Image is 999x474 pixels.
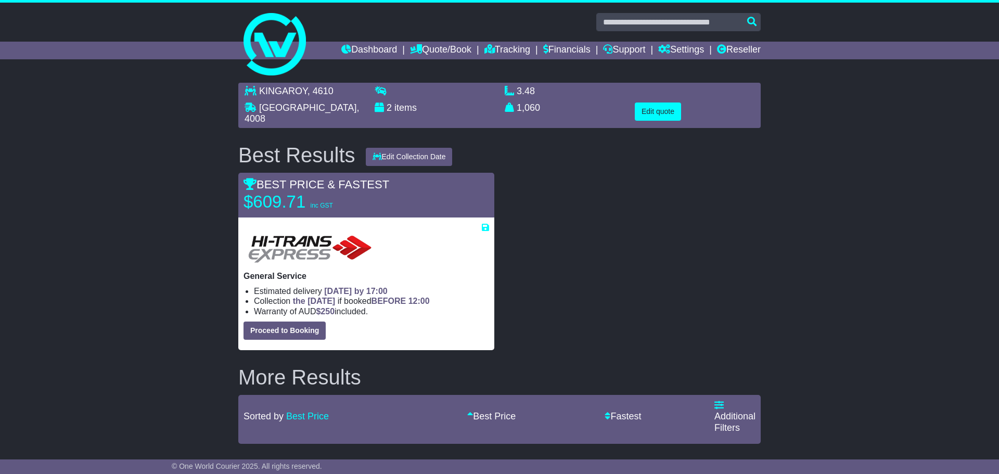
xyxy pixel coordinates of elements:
button: Proceed to Booking [244,322,326,340]
span: © One World Courier 2025. All rights reserved. [172,462,322,470]
a: Fastest [605,411,641,421]
a: Best Price [467,411,516,421]
span: inc GST [310,202,332,209]
span: the [DATE] [293,297,335,305]
img: HiTrans: General Service [244,233,377,266]
a: Support [603,42,645,59]
a: Settings [658,42,704,59]
span: KINGAROY [259,86,308,96]
a: Quote/Book [410,42,471,59]
a: Tracking [484,42,530,59]
span: 3.48 [517,86,535,96]
p: General Service [244,271,489,281]
button: Edit Collection Date [366,148,453,166]
h2: More Results [238,366,761,389]
li: Estimated delivery [254,286,489,296]
p: $609.71 [244,191,374,212]
a: Reseller [717,42,761,59]
span: [DATE] by 17:00 [324,287,388,296]
span: [GEOGRAPHIC_DATA] [259,103,356,113]
span: Sorted by [244,411,284,421]
a: Best Price [286,411,329,421]
span: 2 [387,103,392,113]
span: BEST PRICE & FASTEST [244,178,389,191]
a: Additional Filters [714,400,755,433]
span: , 4008 [245,103,359,124]
span: $ [316,307,335,316]
span: 12:00 [408,297,430,305]
li: Collection [254,296,489,306]
span: if booked [293,297,430,305]
button: Edit quote [635,103,681,121]
span: BEFORE [372,297,406,305]
span: 250 [321,307,335,316]
a: Dashboard [341,42,397,59]
span: , 4610 [308,86,334,96]
a: Financials [543,42,591,59]
span: 1,060 [517,103,540,113]
li: Warranty of AUD included. [254,306,489,316]
div: Best Results [233,144,361,166]
span: items [394,103,417,113]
